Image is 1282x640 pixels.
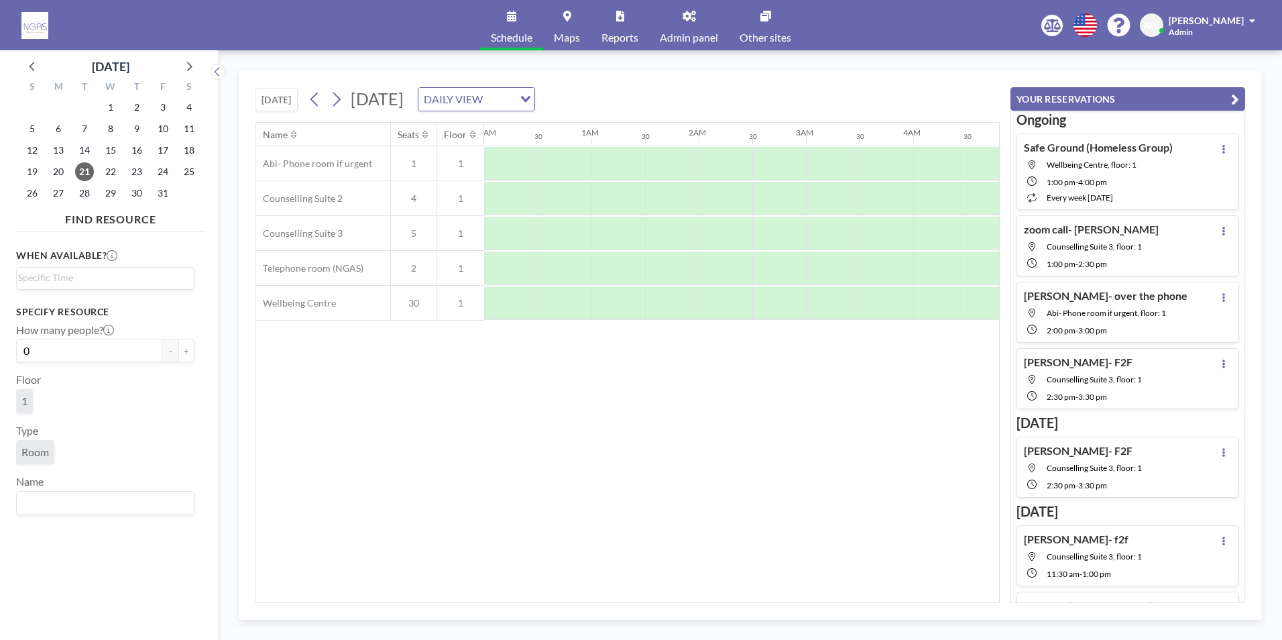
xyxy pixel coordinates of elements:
[154,184,172,203] span: Friday, October 31, 2025
[1078,392,1107,402] span: 3:30 PM
[437,193,484,205] span: 1
[18,270,186,285] input: Search for option
[75,162,94,181] span: Tuesday, October 21, 2025
[437,262,484,274] span: 1
[1024,533,1128,546] h4: [PERSON_NAME]- f2f
[421,91,485,108] span: DAILY VIEW
[487,91,512,108] input: Search for option
[16,424,38,437] label: Type
[964,132,972,141] div: 30
[391,227,436,239] span: 5
[17,492,194,515] div: Search for option
[1047,259,1075,269] span: 1:00 PM
[660,32,718,43] span: Admin panel
[1075,259,1078,269] span: -
[1047,463,1142,473] span: Counselling Suite 3, floor: 1
[23,184,42,203] span: Sunday, October 26, 2025
[1047,325,1075,335] span: 2:00 PM
[75,119,94,138] span: Tuesday, October 7, 2025
[1010,87,1245,111] button: YOUR RESERVATIONS
[1169,15,1244,26] span: [PERSON_NAME]
[437,227,484,239] span: 1
[46,79,72,97] div: M
[749,132,757,141] div: 30
[256,262,363,274] span: Telephone room (NGAS)
[1024,599,1153,612] h4: June- f2f [PERSON_NAME]
[154,98,172,117] span: Friday, October 3, 2025
[1024,141,1173,154] h4: Safe Ground (Homeless Group)
[796,127,813,138] div: 3AM
[391,193,436,205] span: 4
[178,339,194,362] button: +
[101,184,120,203] span: Wednesday, October 29, 2025
[1078,259,1107,269] span: 2:30 PM
[256,193,343,205] span: Counselling Suite 2
[491,32,532,43] span: Schedule
[1082,569,1111,579] span: 1:00 PM
[92,57,129,76] div: [DATE]
[16,373,41,386] label: Floor
[23,119,42,138] span: Sunday, October 5, 2025
[1047,160,1137,170] span: Wellbeing Centre, floor: 1
[127,98,146,117] span: Thursday, October 2, 2025
[49,141,68,160] span: Monday, October 13, 2025
[1047,569,1080,579] span: 11:30 AM
[1024,444,1132,458] h4: [PERSON_NAME]- F2F
[1047,480,1075,490] span: 2:30 PM
[263,129,288,141] div: Name
[689,127,706,138] div: 2AM
[474,127,496,138] div: 12AM
[554,32,580,43] span: Maps
[17,268,194,288] div: Search for option
[1078,177,1107,187] span: 4:00 PM
[75,141,94,160] span: Tuesday, October 14, 2025
[154,119,172,138] span: Friday, October 10, 2025
[903,127,921,138] div: 4AM
[1080,569,1082,579] span: -
[1169,27,1193,37] span: Admin
[444,129,467,141] div: Floor
[49,162,68,181] span: Monday, October 20, 2025
[1047,374,1142,384] span: Counselling Suite 3, floor: 1
[642,132,650,141] div: 30
[16,306,194,318] h3: Specify resource
[740,32,791,43] span: Other sites
[21,445,49,459] span: Room
[1075,392,1078,402] span: -
[1047,177,1075,187] span: 1:00 PM
[391,262,436,274] span: 2
[581,127,599,138] div: 1AM
[1075,480,1078,490] span: -
[391,158,436,170] span: 1
[1075,325,1078,335] span: -
[1024,289,1187,303] h4: [PERSON_NAME]- over the phone
[1016,503,1239,520] h3: [DATE]
[16,323,114,337] label: How many people?
[391,297,436,309] span: 30
[49,119,68,138] span: Monday, October 6, 2025
[16,207,205,226] h4: FIND RESOURCE
[127,184,146,203] span: Thursday, October 30, 2025
[23,141,42,160] span: Sunday, October 12, 2025
[418,88,534,111] div: Search for option
[1078,480,1107,490] span: 3:30 PM
[1144,19,1160,32] span: AW
[127,162,146,181] span: Thursday, October 23, 2025
[180,98,198,117] span: Saturday, October 4, 2025
[256,158,372,170] span: Abi- Phone room if urgent
[101,119,120,138] span: Wednesday, October 8, 2025
[534,132,542,141] div: 30
[127,119,146,138] span: Thursday, October 9, 2025
[123,79,150,97] div: T
[154,162,172,181] span: Friday, October 24, 2025
[398,129,419,141] div: Seats
[101,141,120,160] span: Wednesday, October 15, 2025
[1016,415,1239,431] h3: [DATE]
[150,79,176,97] div: F
[127,141,146,160] span: Thursday, October 16, 2025
[180,119,198,138] span: Saturday, October 11, 2025
[176,79,202,97] div: S
[154,141,172,160] span: Friday, October 17, 2025
[180,162,198,181] span: Saturday, October 25, 2025
[1016,111,1239,128] h3: Ongoing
